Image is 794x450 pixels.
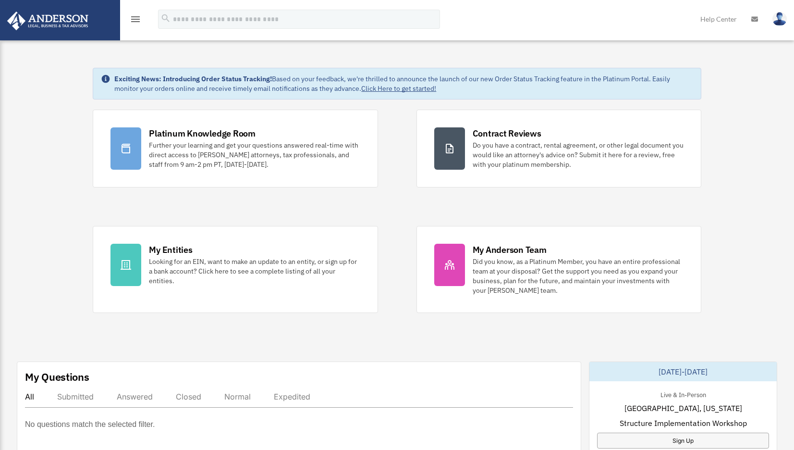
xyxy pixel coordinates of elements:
[93,226,378,313] a: My Entities Looking for an EIN, want to make an update to an entity, or sign up for a bank accoun...
[620,417,747,429] span: Structure Implementation Workshop
[25,370,89,384] div: My Questions
[149,127,256,139] div: Platinum Knowledge Room
[57,392,94,401] div: Submitted
[473,244,547,256] div: My Anderson Team
[176,392,201,401] div: Closed
[416,226,701,313] a: My Anderson Team Did you know, as a Platinum Member, you have an entire professional team at your...
[93,110,378,187] a: Platinum Knowledge Room Further your learning and get your questions answered real-time with dire...
[25,392,34,401] div: All
[416,110,701,187] a: Contract Reviews Do you have a contract, rental agreement, or other legal document you would like...
[624,402,742,414] span: [GEOGRAPHIC_DATA], [US_STATE]
[25,418,155,431] p: No questions match the selected filter.
[473,140,684,169] div: Do you have a contract, rental agreement, or other legal document you would like an attorney's ad...
[149,244,192,256] div: My Entities
[160,13,171,24] i: search
[653,389,714,399] div: Live & In-Person
[473,257,684,295] div: Did you know, as a Platinum Member, you have an entire professional team at your disposal? Get th...
[224,392,251,401] div: Normal
[130,13,141,25] i: menu
[589,362,777,381] div: [DATE]-[DATE]
[361,84,436,93] a: Click Here to get started!
[473,127,541,139] div: Contract Reviews
[114,74,693,93] div: Based on your feedback, we're thrilled to announce the launch of our new Order Status Tracking fe...
[4,12,91,30] img: Anderson Advisors Platinum Portal
[597,433,769,449] a: Sign Up
[149,140,360,169] div: Further your learning and get your questions answered real-time with direct access to [PERSON_NAM...
[149,257,360,286] div: Looking for an EIN, want to make an update to an entity, or sign up for a bank account? Click her...
[114,75,272,83] strong: Exciting News: Introducing Order Status Tracking!
[772,12,787,26] img: User Pic
[117,392,153,401] div: Answered
[130,17,141,25] a: menu
[274,392,310,401] div: Expedited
